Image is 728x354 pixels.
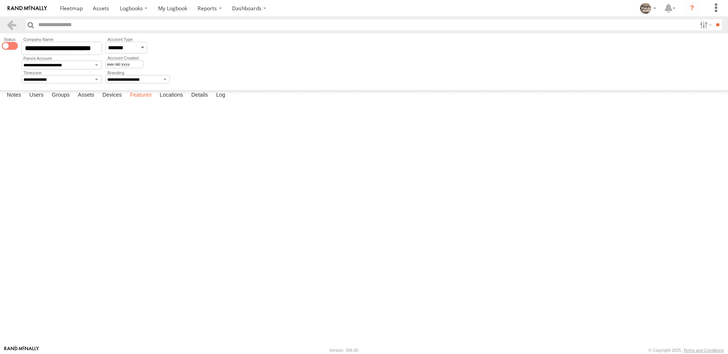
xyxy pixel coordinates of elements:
[105,56,143,60] label: Account Created
[3,90,25,101] label: Notes
[156,90,187,101] label: Locations
[686,2,698,14] i: ?
[105,70,170,75] label: Branding
[2,37,18,42] label: Status
[21,56,102,61] label: Parent Account
[212,90,229,101] label: Log
[4,346,39,354] a: Visit our Website
[21,37,102,42] label: Company Name
[329,348,358,352] div: Version: 306.00
[25,90,47,101] label: Users
[684,348,724,352] a: Terms and Conditions
[2,42,18,50] span: Enable/Disable Status
[648,348,724,352] div: © Copyright 2025 -
[21,70,102,75] label: Timezone
[187,90,212,101] label: Details
[637,3,659,14] div: Vlad h
[99,90,126,101] label: Devices
[6,19,17,30] a: Back to previous Page
[126,90,155,101] label: Features
[48,90,73,101] label: Groups
[8,6,47,11] img: rand-logo.svg
[74,90,98,101] label: Assets
[105,37,147,42] label: Account Type
[697,19,713,30] label: Search Filter Options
